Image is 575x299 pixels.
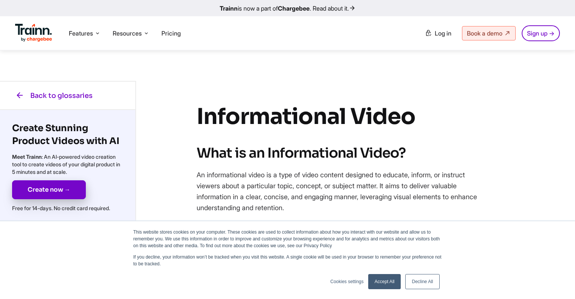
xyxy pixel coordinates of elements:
[537,263,575,299] iframe: Chat Widget
[420,26,456,40] a: Log in
[197,144,480,163] h2: What is an Informational Video?
[522,25,560,41] a: Sign up →
[330,278,364,285] a: Cookies settings
[15,24,52,42] img: Trainn Logo
[368,274,401,289] a: Accept All
[278,5,310,12] b: Chargebee
[69,29,93,37] span: Features
[467,29,502,37] span: Book a demo
[12,153,120,176] p: : An AI-powered video creation tool to create videos of your digital product in 5 minutes and at ...
[133,229,442,249] p: This website stores cookies on your computer. These cookies are used to collect information about...
[197,104,480,130] h1: Informational Video
[435,29,451,37] span: Log in
[133,254,442,267] p: If you decline, your information won’t be tracked when you visit this website. A single cookie wi...
[113,29,142,37] span: Resources
[405,274,439,289] a: Decline All
[12,153,42,160] b: Meet Trainn
[197,169,480,213] p: An informational video is a type of video content designed to educate, inform, or instruct viewer...
[462,26,516,40] a: Book a demo
[220,5,238,12] b: Trainn
[12,204,120,212] p: Free for 14-days. No credit card required.
[12,122,120,147] h3: Create Stunning Product Videos with AI
[12,180,86,199] a: Create now →
[161,29,181,37] a: Pricing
